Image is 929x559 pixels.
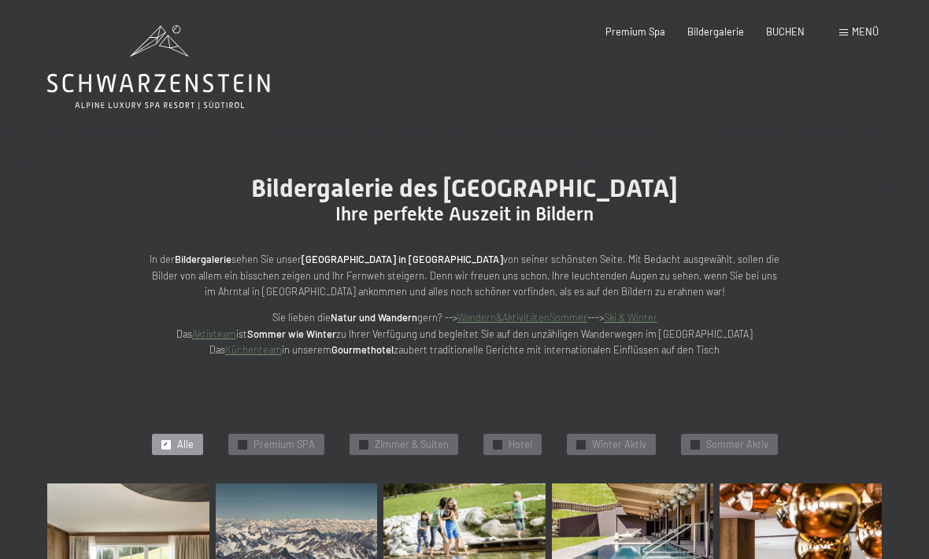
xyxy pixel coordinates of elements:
strong: Sommer wie Winter [247,328,336,340]
a: Bildergalerie [687,25,744,38]
strong: [GEOGRAPHIC_DATA] in [GEOGRAPHIC_DATA] [302,253,503,265]
span: Premium SPA [254,438,315,452]
span: Bildergalerie des [GEOGRAPHIC_DATA] [251,173,678,203]
span: Sommer Aktiv [706,438,768,452]
span: ✓ [163,440,168,449]
span: Hotel [509,438,532,452]
span: Winter Aktiv [592,438,646,452]
a: Premium Spa [605,25,665,38]
p: In der sehen Sie unser von seiner schönsten Seite. Mit Bedacht ausgewählt, sollen die Bilder von ... [150,251,779,299]
span: Menü [852,25,879,38]
span: ✓ [361,440,366,449]
span: Ihre perfekte Auszeit in Bildern [335,203,594,225]
span: Zimmer & Suiten [375,438,449,452]
span: ✓ [239,440,245,449]
span: ✓ [494,440,500,449]
a: Wandern&AktivitätenSommer [457,311,587,324]
span: ✓ [578,440,583,449]
a: Ski & Winter [604,311,657,324]
strong: Bildergalerie [175,253,231,265]
a: BUCHEN [766,25,805,38]
span: ✓ [692,440,698,449]
p: Sie lieben die gern? --> ---> Das ist zu Ihrer Verfügung und begleitet Sie auf den unzähligen Wan... [150,309,779,357]
span: Alle [177,438,194,452]
strong: Gourmethotel [331,343,394,356]
a: Küchenteam [225,343,282,356]
a: Aktivteam [192,328,236,340]
strong: Natur und Wandern [331,311,417,324]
